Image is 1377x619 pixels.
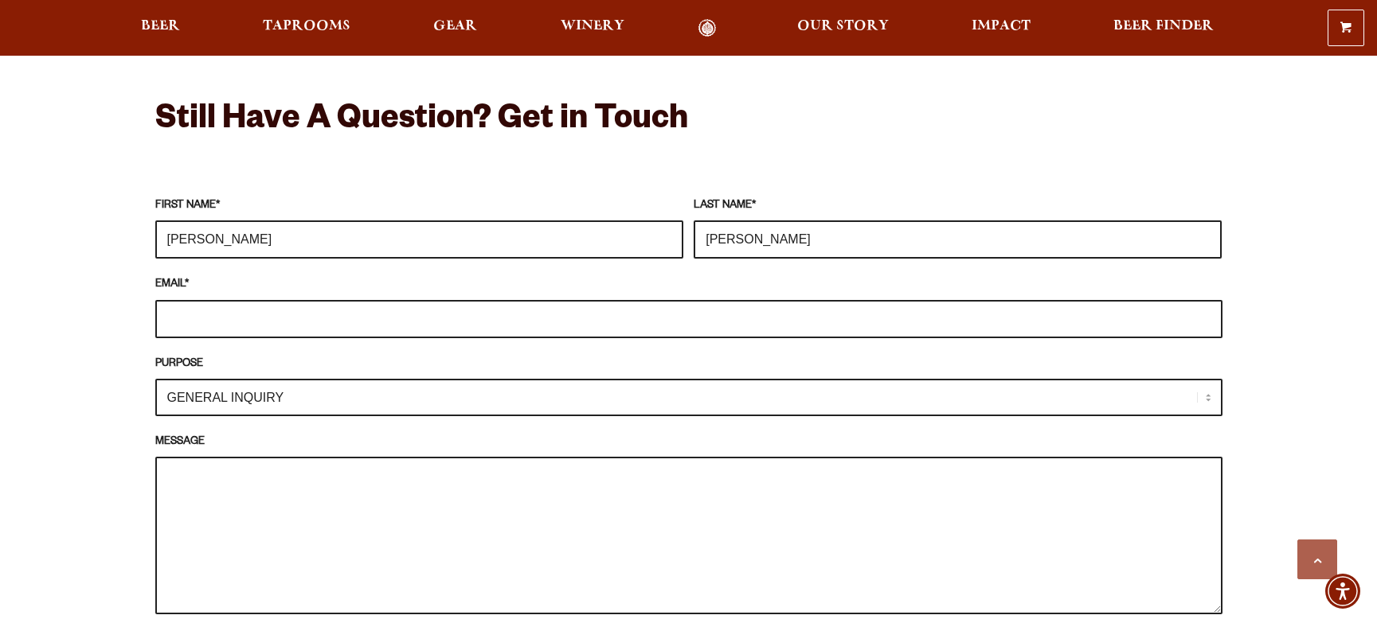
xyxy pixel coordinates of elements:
a: Winery [550,19,635,37]
span: Beer [141,20,180,33]
span: Winery [561,20,624,33]
span: Impact [972,20,1031,33]
abbr: required [216,200,220,212]
span: Gear [433,20,477,33]
label: FIRST NAME [155,197,683,215]
a: Gear [423,19,487,37]
label: EMAIL [155,276,1222,294]
abbr: required [185,279,189,290]
span: Our Story [797,20,889,33]
label: MESSAGE [155,434,1222,451]
h2: Still Have A Question? Get in Touch [155,103,1222,141]
label: PURPOSE [155,356,1222,373]
a: Impact [961,19,1041,37]
span: Beer Finder [1113,20,1214,33]
div: Accessibility Menu [1325,574,1360,609]
span: Taprooms [263,20,350,33]
abbr: required [752,200,756,212]
label: LAST NAME [694,197,1222,215]
a: Scroll to top [1297,539,1337,579]
a: Beer [131,19,190,37]
a: Odell Home [678,19,737,37]
a: Our Story [787,19,899,37]
a: Beer Finder [1103,19,1224,37]
a: Taprooms [252,19,361,37]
